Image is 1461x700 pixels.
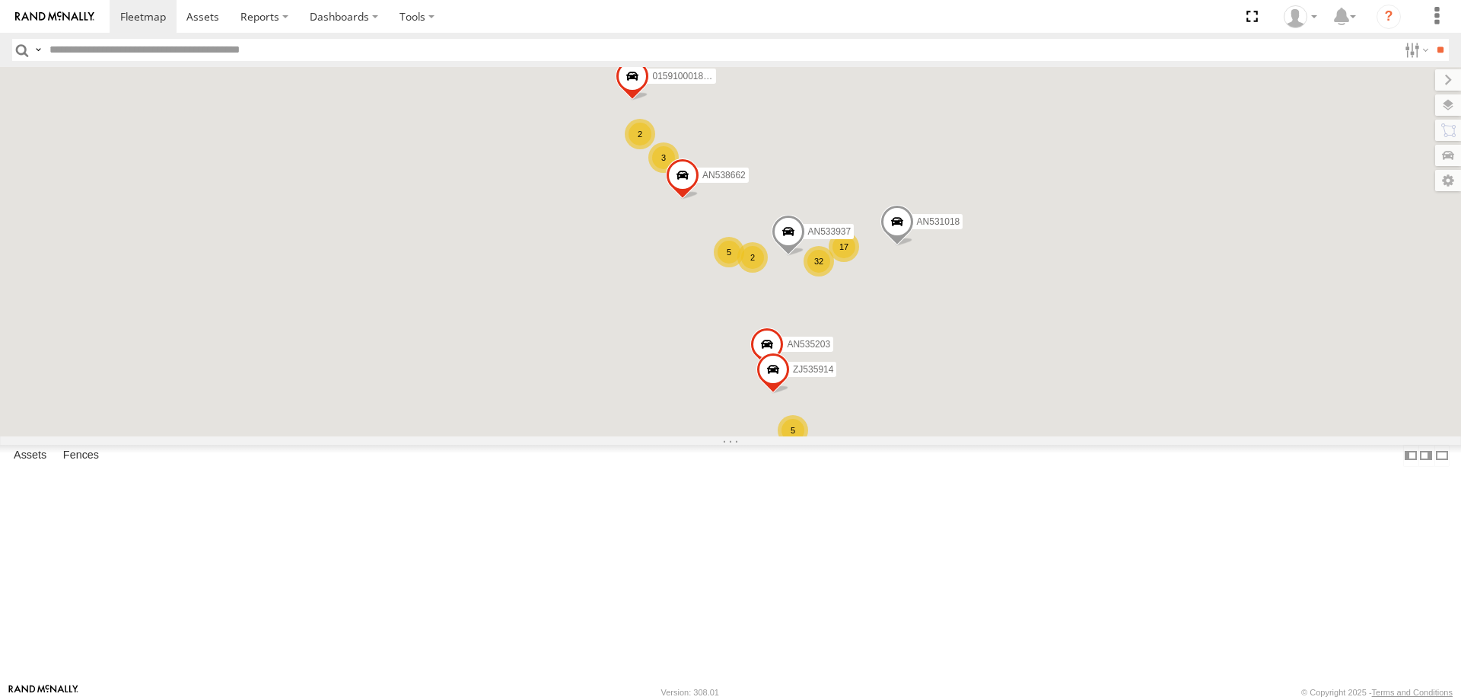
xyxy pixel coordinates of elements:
[808,226,851,237] span: AN533937
[1301,688,1453,697] div: © Copyright 2025 -
[15,11,94,22] img: rand-logo.svg
[661,688,719,697] div: Version: 308.01
[1403,445,1418,467] label: Dock Summary Table to the Left
[648,142,679,173] div: 3
[32,39,44,61] label: Search Query
[793,363,833,374] span: ZJ535914
[8,685,78,700] a: Visit our Website
[1434,445,1450,467] label: Hide Summary Table
[1377,5,1401,29] i: ?
[714,237,744,267] div: 5
[737,242,768,273] div: 2
[829,232,859,262] div: 17
[1372,688,1453,697] a: Terms and Conditions
[1399,39,1431,61] label: Search Filter Options
[56,445,107,466] label: Fences
[1418,445,1434,467] label: Dock Summary Table to the Right
[917,216,960,227] span: AN531018
[652,71,728,82] span: 015910001845018
[625,119,655,149] div: 2
[1278,5,1323,28] div: MANUEL HERNANDEZ
[702,170,746,181] span: AN538662
[6,445,54,466] label: Assets
[1435,170,1461,191] label: Map Settings
[787,339,830,350] span: AN535203
[804,246,834,276] div: 32
[778,415,808,446] div: 5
